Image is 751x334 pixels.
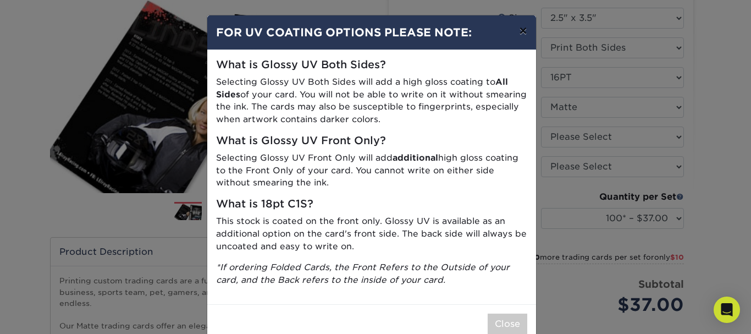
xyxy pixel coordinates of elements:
p: This stock is coated on the front only. Glossy UV is available as an additional option on the car... [216,215,527,253]
h4: FOR UV COATING OPTIONS PLEASE NOTE: [216,24,527,41]
div: Open Intercom Messenger [714,297,740,323]
strong: additional [393,152,438,163]
button: × [510,15,535,46]
h5: What is 18pt C1S? [216,198,527,211]
i: *If ordering Folded Cards, the Front Refers to the Outside of your card, and the Back refers to t... [216,262,510,285]
p: Selecting Glossy UV Front Only will add high gloss coating to the Front Only of your card. You ca... [216,152,527,189]
h5: What is Glossy UV Both Sides? [216,59,527,72]
strong: All Sides [216,76,508,100]
h5: What is Glossy UV Front Only? [216,135,527,147]
p: Selecting Glossy UV Both Sides will add a high gloss coating to of your card. You will not be abl... [216,76,527,126]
